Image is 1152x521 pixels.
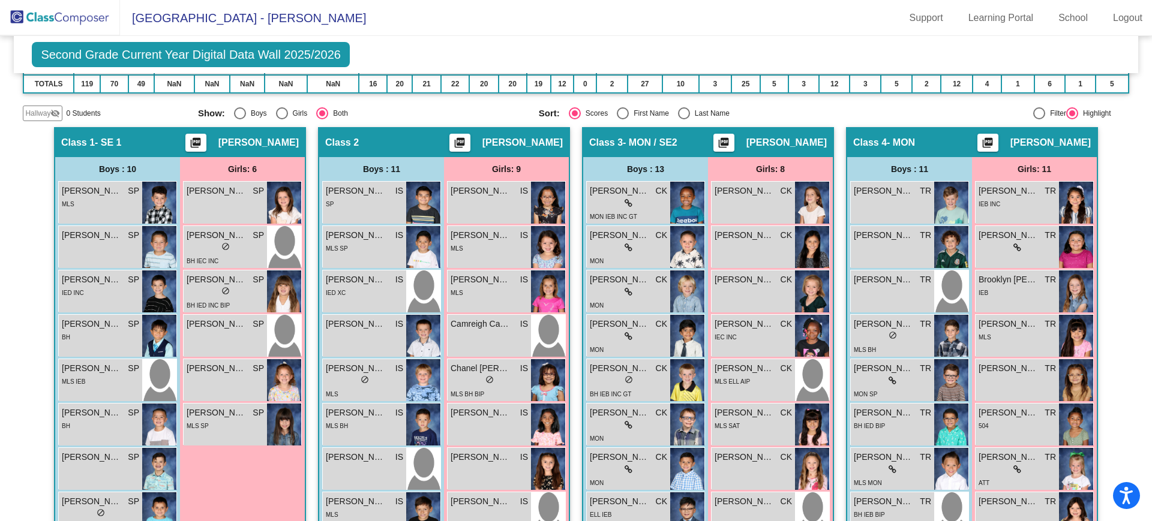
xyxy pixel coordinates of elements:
[715,229,775,242] span: [PERSON_NAME]
[715,273,775,286] span: [PERSON_NAME]
[539,108,560,119] span: Sort:
[326,495,386,508] span: [PERSON_NAME]
[941,75,973,93] td: 12
[520,451,528,463] span: IS
[715,495,775,508] span: [PERSON_NAME]
[451,290,463,296] span: MLS
[854,318,914,330] span: [PERSON_NAME]
[62,201,74,207] span: MLS
[325,137,359,149] span: Class 2
[715,185,775,197] span: [PERSON_NAME]
[97,508,105,517] span: do_not_disturb_alt
[187,185,247,197] span: [PERSON_NAME]
[395,185,403,197] span: IS
[1096,75,1128,93] td: 5
[253,185,264,197] span: SP
[854,347,876,353] span: MLS BH
[1103,8,1152,28] a: Logout
[482,137,563,149] span: [PERSON_NAME]
[62,318,122,330] span: [PERSON_NAME]
[715,334,737,341] span: IEC INC
[319,157,444,181] div: Boys : 11
[128,318,139,330] span: SP
[1045,185,1056,197] span: TR
[662,75,700,93] td: 10
[441,75,469,93] td: 22
[180,157,305,181] div: Girls: 6
[623,137,677,149] span: - MON / SE2
[451,229,511,242] span: [PERSON_NAME]
[900,8,953,28] a: Support
[854,451,914,463] span: [PERSON_NAME]
[972,157,1097,181] div: Girls: 11
[451,451,511,463] span: [PERSON_NAME]
[188,137,203,153] mat-icon: picture_as_pdf
[590,302,604,309] span: MON
[527,75,551,93] td: 19
[1045,451,1056,463] span: TR
[715,318,775,330] span: [PERSON_NAME]
[979,290,988,296] span: IEB
[451,391,484,397] span: MLS BH BIP
[469,75,499,93] td: 20
[520,273,528,286] span: IS
[656,185,667,197] span: CK
[128,451,139,463] span: SP
[781,362,792,375] span: CK
[590,451,650,463] span: [PERSON_NAME]
[656,229,667,242] span: CK
[713,134,734,152] button: Print Students Details
[326,406,386,419] span: [PERSON_NAME]
[854,423,885,429] span: BH IED BIP
[979,201,1000,207] span: IEB INC
[32,42,350,67] span: Second Grade Current Year Digital Data Wall 2025/2026
[128,75,155,93] td: 49
[656,451,667,463] span: CK
[387,75,412,93] td: 20
[920,318,931,330] span: TR
[194,75,230,93] td: NaN
[590,258,604,264] span: MON
[781,318,792,330] span: CK
[1034,75,1065,93] td: 6
[850,75,881,93] td: 3
[656,362,667,375] span: CK
[1010,137,1091,149] span: [PERSON_NAME]
[979,334,991,341] span: MLS
[520,229,528,242] span: IS
[781,185,792,197] span: CK
[854,229,914,242] span: [PERSON_NAME]
[328,108,348,119] div: Both
[452,137,467,153] mat-icon: picture_as_pdf
[62,334,70,341] span: BH
[307,75,359,93] td: NaN
[187,406,247,419] span: [PERSON_NAME]
[854,495,914,508] span: [PERSON_NAME]
[187,362,247,375] span: [PERSON_NAME]
[656,495,667,508] span: CK
[218,137,299,149] span: [PERSON_NAME]
[920,451,931,463] span: TR
[62,229,122,242] span: [PERSON_NAME]
[920,229,931,242] span: TR
[187,423,209,429] span: MLS SP
[62,406,122,419] span: [PERSON_NAME]
[551,75,574,93] td: 12
[854,406,914,419] span: [PERSON_NAME]
[395,495,403,508] span: IS
[979,318,1039,330] span: [PERSON_NAME]
[451,318,511,330] span: Camreigh Camp
[62,423,70,429] span: BH
[128,406,139,419] span: SP
[61,137,95,149] span: Class 1
[185,134,206,152] button: Print Students Details
[520,318,528,330] span: IS
[887,137,915,149] span: - MON
[62,495,122,508] span: [PERSON_NAME]
[253,362,264,375] span: SP
[451,245,463,252] span: MLS
[959,8,1043,28] a: Learning Portal
[920,273,931,286] span: TR
[23,75,73,93] td: TOTALS
[920,406,931,419] span: TR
